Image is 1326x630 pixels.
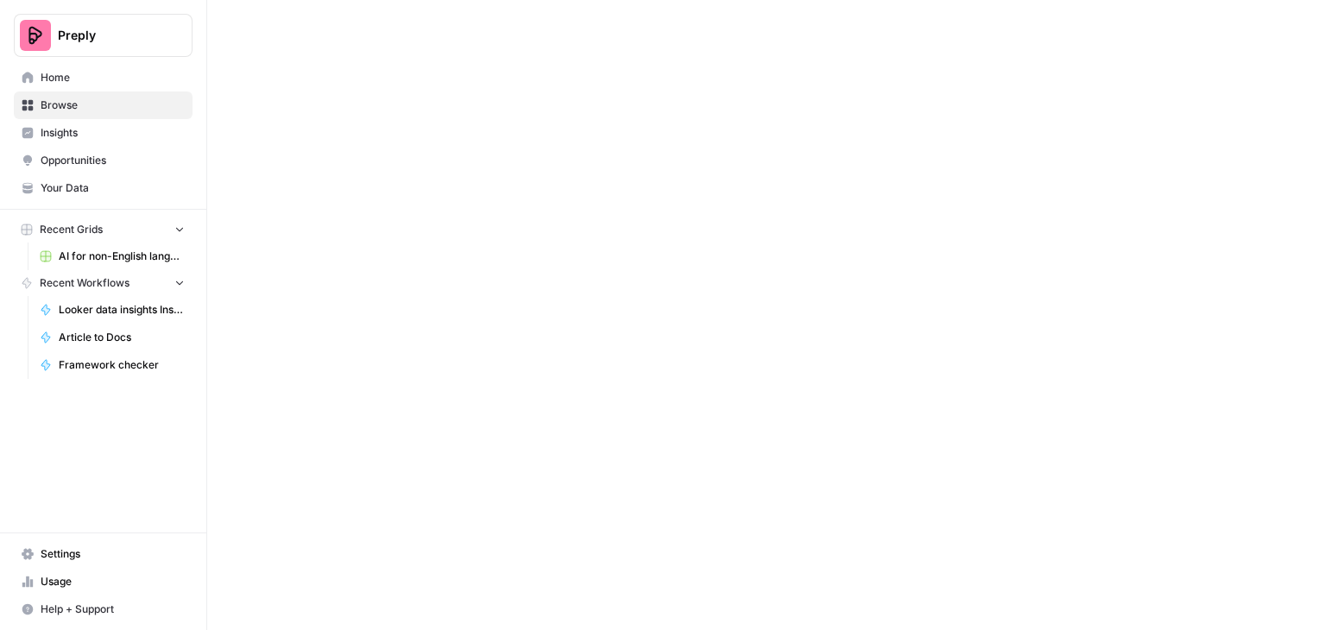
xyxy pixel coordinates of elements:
[41,153,185,168] span: Opportunities
[14,147,193,174] a: Opportunities
[41,125,185,141] span: Insights
[14,64,193,91] a: Home
[14,174,193,202] a: Your Data
[59,330,185,345] span: Article to Docs
[41,574,185,589] span: Usage
[41,180,185,196] span: Your Data
[41,602,185,617] span: Help + Support
[58,27,162,44] span: Preply
[32,351,193,379] a: Framework checker
[41,98,185,113] span: Browse
[32,296,193,324] a: Looker data insights Insertion
[20,20,51,51] img: Preply Logo
[14,595,193,623] button: Help + Support
[41,70,185,85] span: Home
[41,546,185,562] span: Settings
[14,91,193,119] a: Browse
[14,540,193,568] a: Settings
[14,568,193,595] a: Usage
[59,357,185,373] span: Framework checker
[40,222,103,237] span: Recent Grids
[59,302,185,318] span: Looker data insights Insertion
[14,217,193,243] button: Recent Grids
[59,249,185,264] span: AI for non-English languages
[32,324,193,351] a: Article to Docs
[14,119,193,147] a: Insights
[32,243,193,270] a: AI for non-English languages
[40,275,129,291] span: Recent Workflows
[14,270,193,296] button: Recent Workflows
[14,14,193,57] button: Workspace: Preply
